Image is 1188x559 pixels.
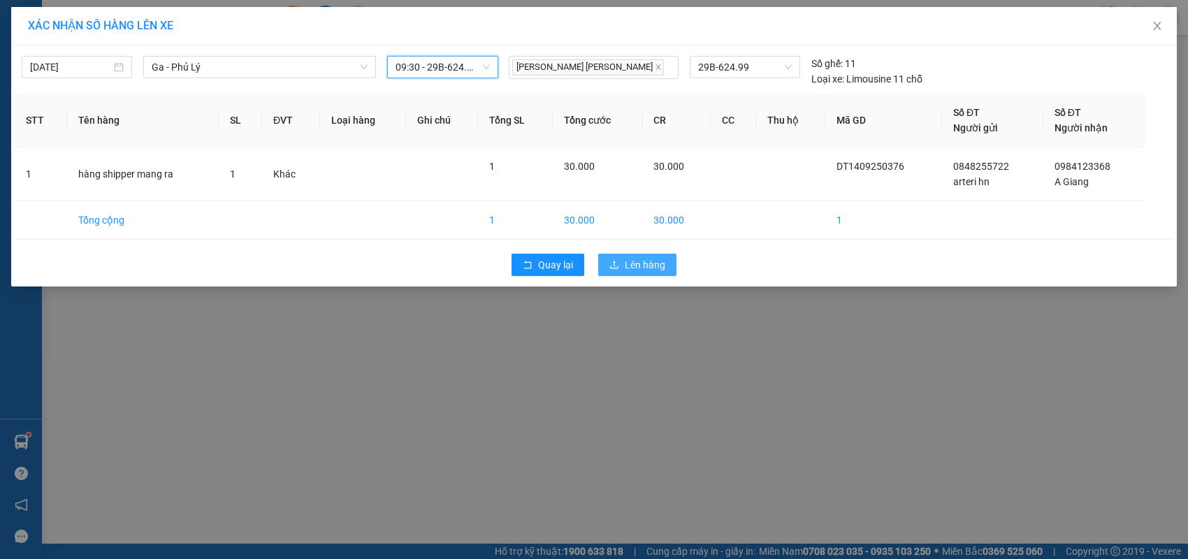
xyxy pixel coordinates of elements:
[836,161,904,172] span: DT1409250376
[219,94,262,147] th: SL
[1138,7,1177,46] button: Close
[30,59,111,75] input: 14/09/2025
[655,64,662,71] span: close
[609,260,619,271] span: upload
[825,94,942,147] th: Mã GD
[13,11,126,57] strong: CÔNG TY TNHH DỊCH VỤ DU LỊCH THỜI ĐẠI
[131,94,215,108] span: DT1409250376
[1055,161,1110,172] span: 0984123368
[811,71,922,87] div: Limousine 11 chỗ
[642,201,711,240] td: 30.000
[262,94,320,147] th: ĐVT
[5,50,8,121] img: logo
[28,19,173,32] span: XÁC NHẬN SỐ HÀNG LÊN XE
[512,254,584,276] button: rollbackQuay lại
[653,161,684,172] span: 30.000
[953,107,980,118] span: Số ĐT
[152,57,368,78] span: Ga - Phủ Lý
[396,57,489,78] span: 09:30 - 29B-624.99
[625,257,665,273] span: Lên hàng
[320,94,406,147] th: Loại hàng
[698,57,791,78] span: 29B-624.99
[953,161,1009,172] span: 0848255722
[811,71,844,87] span: Loại xe:
[523,260,533,271] span: rollback
[67,94,219,147] th: Tên hàng
[1152,20,1163,31] span: close
[825,201,942,240] td: 1
[15,94,67,147] th: STT
[262,147,320,201] td: Khác
[564,161,595,172] span: 30.000
[711,94,756,147] th: CC
[512,59,664,75] span: [PERSON_NAME] [PERSON_NAME]
[489,161,495,172] span: 1
[1055,176,1089,187] span: A Giang
[953,122,998,133] span: Người gửi
[553,94,642,147] th: Tổng cước
[553,201,642,240] td: 30.000
[598,254,676,276] button: uploadLên hàng
[1055,107,1081,118] span: Số ĐT
[1055,122,1108,133] span: Người nhận
[230,168,236,180] span: 1
[478,201,553,240] td: 1
[360,63,368,71] span: down
[811,56,843,71] span: Số ghế:
[67,201,219,240] td: Tổng cộng
[478,94,553,147] th: Tổng SL
[953,176,990,187] span: arteri hn
[756,94,826,147] th: Thu hộ
[406,94,478,147] th: Ghi chú
[67,147,219,201] td: hàng shipper mang ra
[811,56,856,71] div: 11
[538,257,573,273] span: Quay lại
[642,94,711,147] th: CR
[9,60,130,110] span: Chuyển phát nhanh: [GEOGRAPHIC_DATA] - [GEOGRAPHIC_DATA]
[15,147,67,201] td: 1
